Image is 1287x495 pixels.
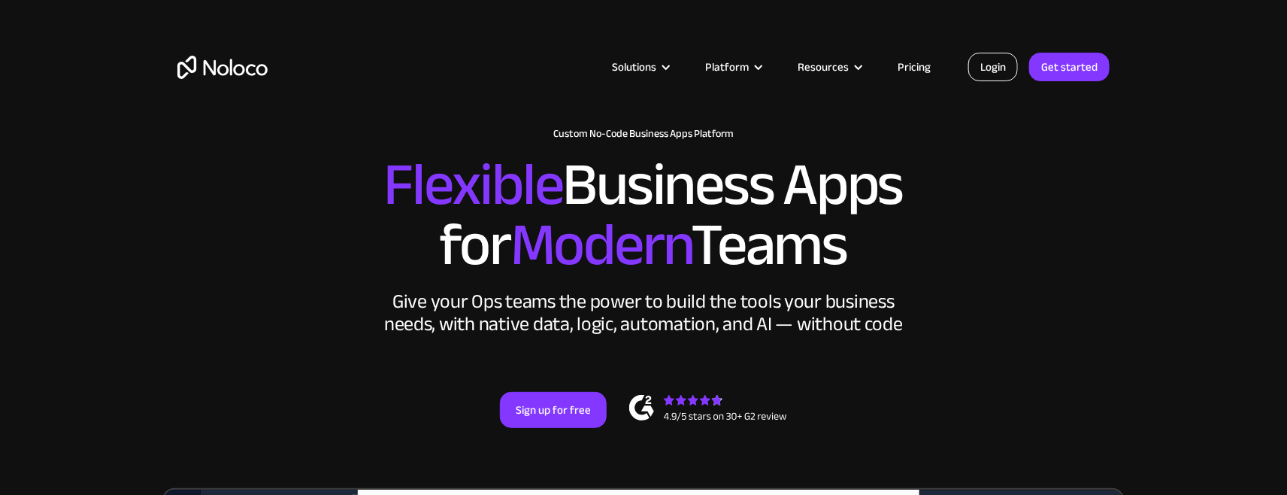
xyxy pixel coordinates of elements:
[612,57,656,77] div: Solutions
[798,57,849,77] div: Resources
[705,57,749,77] div: Platform
[593,57,686,77] div: Solutions
[879,57,949,77] a: Pricing
[510,189,692,301] span: Modern
[779,57,879,77] div: Resources
[177,155,1110,275] h2: Business Apps for Teams
[500,392,607,428] a: Sign up for free
[968,53,1018,81] a: Login
[380,290,907,336] div: Give your Ops teams the power to build the tools your business needs, with native data, logic, au...
[1029,53,1110,81] a: Get started
[686,57,779,77] div: Platform
[177,56,268,79] a: home
[384,129,563,241] span: Flexible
